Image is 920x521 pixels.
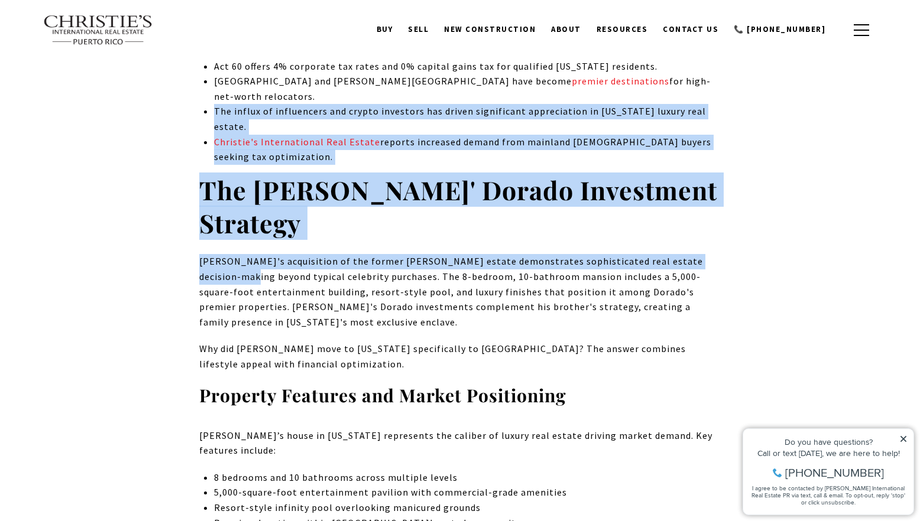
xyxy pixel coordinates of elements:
[214,136,380,148] a: Christie's International Real Estate
[199,172,717,240] strong: The [PERSON_NAME]' Dorado Investment Strategy
[12,38,171,46] div: Call or text [DATE], we are here to help!
[655,18,726,41] a: Contact Us
[589,18,656,41] a: Resources
[12,27,171,35] div: Do you have questions?
[48,56,147,67] span: [PHONE_NUMBER]
[43,15,153,45] img: Christie's International Real Estate text transparent background
[214,135,721,165] p: reports increased demand from mainland [DEMOGRAPHIC_DATA] buyers seeking tax optimization.
[199,254,721,330] p: [PERSON_NAME]'s acquisition of the former [PERSON_NAME] estate demonstrates sophisticated real es...
[214,485,721,500] p: 5,000-square-foot entertainment pavilion with commercial-grade amenities
[436,18,543,41] a: New Construction
[734,24,825,34] span: 📞 [PHONE_NUMBER]
[572,75,669,87] a: premier destinations
[199,341,721,372] p: Why did [PERSON_NAME] move to [US_STATE] specifically to [GEOGRAPHIC_DATA]? The answer combines l...
[726,18,833,41] a: call 9393373000
[214,500,721,516] p: Resort-style infinity pool overlooking manicured grounds
[199,383,566,407] strong: Property Features and Market Positioning
[444,24,536,34] span: New Construction
[833,24,846,37] a: search
[663,24,718,34] span: Contact Us
[543,18,589,41] a: About
[214,104,721,134] p: The influx of influencers and crypto investors has driven significant appreciation in [US_STATE] ...
[369,18,401,41] a: BUY
[15,73,169,95] span: I agree to be contacted by [PERSON_NAME] International Real Estate PR via text, call & email. To ...
[214,470,721,486] p: 8 bedrooms and 10 bathrooms across multiple levels
[400,18,436,41] a: SELL
[199,428,721,458] p: [PERSON_NAME]’s house in [US_STATE] represents the caliber of luxury real estate driving market d...
[214,74,721,104] p: [GEOGRAPHIC_DATA] and [PERSON_NAME][GEOGRAPHIC_DATA] have become for high-net-worth relocators.
[846,13,877,47] button: button
[214,59,721,74] p: Act 60 offers 4% corporate tax rates and 0% capital gains tax for qualified [US_STATE] residents.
